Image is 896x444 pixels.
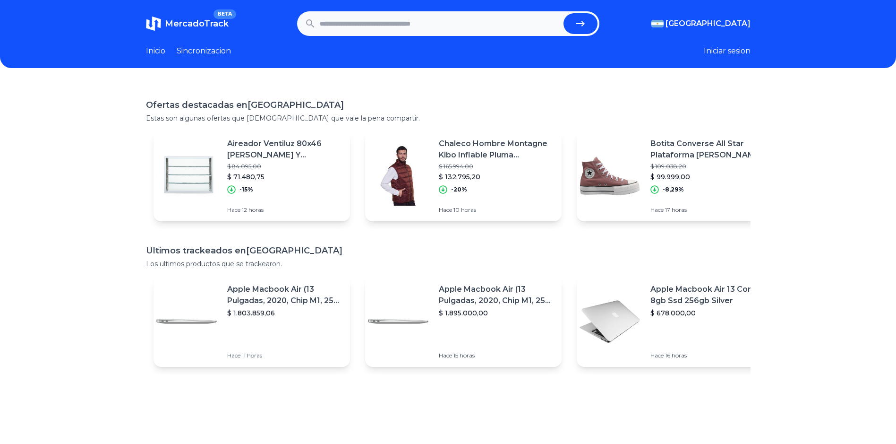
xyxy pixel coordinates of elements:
a: MercadoTrackBETA [146,16,229,31]
p: Aireador Ventiluz 80x46 [PERSON_NAME] Y Mosquitero Oferta!!! [227,138,342,161]
p: Hace 12 horas [227,206,342,214]
p: -20% [451,186,467,193]
a: Featured imageBotita Converse All Star Plataforma [PERSON_NAME] Viejo Exlusiva Dama$ 109.038,20$ ... [577,131,773,221]
p: Apple Macbook Air (13 Pulgadas, 2020, Chip M1, 256 Gb De Ssd, 8 Gb De Ram) - Plata [227,284,342,306]
p: Apple Macbook Air 13 Core I5 8gb Ssd 256gb Silver [650,284,766,306]
p: $ 165.994,00 [439,163,554,170]
span: MercadoTrack [165,18,229,29]
p: -8,29% [663,186,684,193]
img: Featured image [154,288,220,355]
p: Hace 11 horas [227,352,342,359]
h1: Ofertas destacadas en [GEOGRAPHIC_DATA] [146,98,751,112]
p: Hace 17 horas [650,206,766,214]
p: Hace 16 horas [650,352,766,359]
span: [GEOGRAPHIC_DATA] [666,18,751,29]
p: Estas son algunas ofertas que [DEMOGRAPHIC_DATA] que vale la pena compartir. [146,113,751,123]
p: Chaleco Hombre Montagne Kibo Inflable Pluma Sinteticaecodown [439,138,554,161]
p: Apple Macbook Air (13 Pulgadas, 2020, Chip M1, 256 Gb De Ssd, 8 Gb De Ram) - Plata [439,284,554,306]
a: Featured imageAireador Ventiluz 80x46 [PERSON_NAME] Y Mosquitero Oferta!!!$ 84.095,00$ 71.480,75-... [154,131,350,221]
p: Los ultimos productos que se trackearon. [146,259,751,269]
button: [GEOGRAPHIC_DATA] [651,18,751,29]
span: BETA [213,9,236,19]
a: Featured imageApple Macbook Air 13 Core I5 8gb Ssd 256gb Silver$ 678.000,00Hace 16 horas [577,276,773,367]
p: $ 132.795,20 [439,172,554,182]
p: Hace 10 horas [439,206,554,214]
button: Iniciar sesion [704,45,751,57]
img: Featured image [154,143,220,209]
p: $ 1.803.859,06 [227,308,342,318]
p: -15% [239,186,253,193]
p: $ 84.095,00 [227,163,342,170]
a: Sincronizacion [177,45,231,57]
a: Featured imageChaleco Hombre Montagne Kibo Inflable Pluma Sinteticaecodown$ 165.994,00$ 132.795,2... [365,131,562,221]
p: $ 99.999,00 [650,172,766,182]
img: Featured image [365,288,431,355]
p: Hace 15 horas [439,352,554,359]
p: Botita Converse All Star Plataforma [PERSON_NAME] Viejo Exlusiva Dama [650,138,766,161]
img: Featured image [577,143,643,209]
img: Featured image [365,143,431,209]
a: Inicio [146,45,165,57]
p: $ 678.000,00 [650,308,766,318]
p: $ 109.038,20 [650,163,766,170]
img: Argentina [651,20,664,27]
img: MercadoTrack [146,16,161,31]
p: $ 1.895.000,00 [439,308,554,318]
img: Featured image [577,288,643,355]
p: $ 71.480,75 [227,172,342,182]
a: Featured imageApple Macbook Air (13 Pulgadas, 2020, Chip M1, 256 Gb De Ssd, 8 Gb De Ram) - Plata$... [154,276,350,367]
h1: Ultimos trackeados en [GEOGRAPHIC_DATA] [146,244,751,257]
a: Featured imageApple Macbook Air (13 Pulgadas, 2020, Chip M1, 256 Gb De Ssd, 8 Gb De Ram) - Plata$... [365,276,562,367]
